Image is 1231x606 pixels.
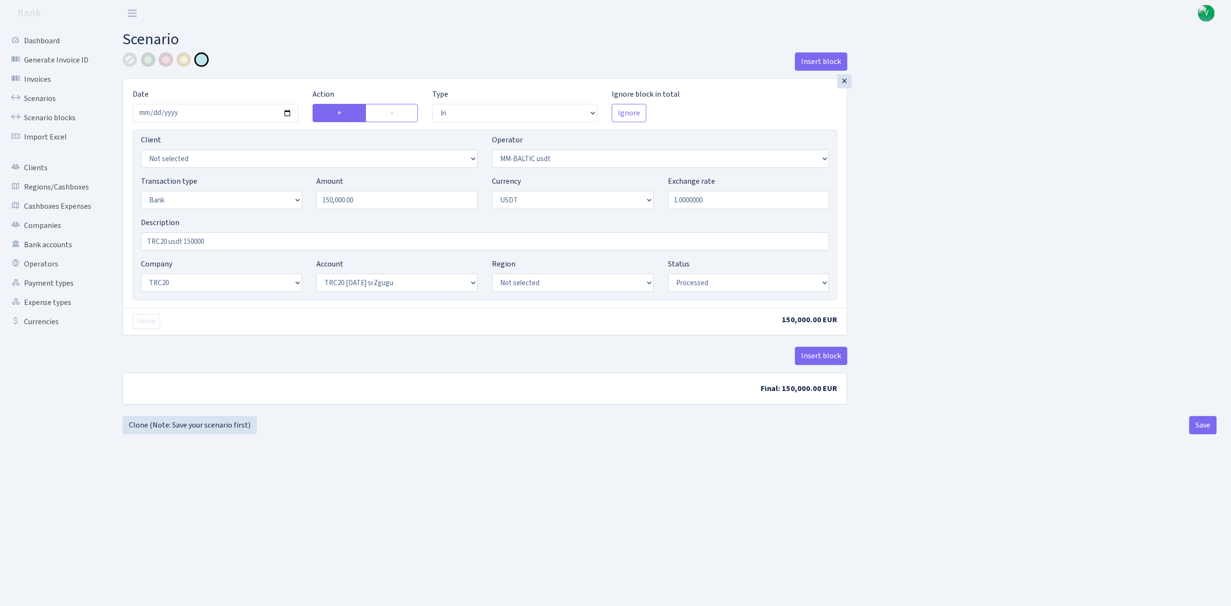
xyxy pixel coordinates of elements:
[316,258,343,270] label: Account
[1198,5,1215,22] img: Vivio
[123,28,179,50] span: Scenario
[5,254,101,274] a: Operators
[141,134,161,146] label: Client
[5,312,101,331] a: Currencies
[5,50,101,70] a: Generate Invoice ID
[141,217,179,228] label: Description
[5,70,101,89] a: Invoices
[5,108,101,127] a: Scenario blocks
[5,293,101,312] a: Expense types
[492,134,523,146] label: Operator
[492,176,521,187] label: Currency
[492,258,515,270] label: Region
[141,176,197,187] label: Transaction type
[133,314,160,329] button: Debug
[612,88,680,100] label: Ignore block in total
[365,104,418,122] label: -
[432,88,448,100] label: Type
[668,176,715,187] label: Exchange rate
[612,104,646,122] button: Ignore
[795,52,847,71] button: Insert block
[1198,5,1215,22] a: V
[5,127,101,147] a: Import Excel
[5,197,101,216] a: Cashboxes Expenses
[761,383,837,394] span: Final: 150,000.00 EUR
[5,274,101,293] a: Payment types
[795,347,847,365] button: Insert block
[837,74,852,88] div: ×
[316,176,343,187] label: Amount
[5,158,101,177] a: Clients
[5,216,101,235] a: Companies
[313,104,366,122] label: +
[5,235,101,254] a: Bank accounts
[668,258,690,270] label: Status
[1189,416,1217,434] button: Save
[123,416,257,434] a: Clone (Note: Save your scenario first)
[5,89,101,108] a: Scenarios
[120,5,144,21] button: Toggle navigation
[5,177,101,197] a: Regions/Cashboxes
[782,315,837,325] span: 150,000.00 EUR
[5,31,101,50] a: Dashboard
[141,258,172,270] label: Company
[133,88,149,100] label: Date
[313,88,334,100] label: Action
